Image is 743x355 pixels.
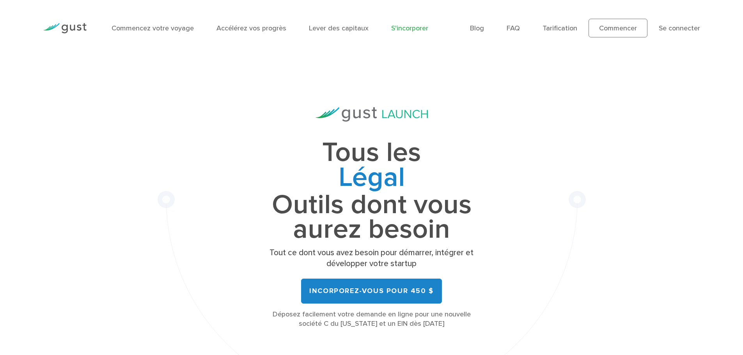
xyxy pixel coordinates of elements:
[391,24,428,32] a: S'incorporer
[273,310,471,318] font: Déposez facilement votre demande en ligne pour une nouvelle
[216,24,286,32] a: Accélérez vos progrès
[272,188,472,246] font: Outils dont vous aurez besoin
[322,136,421,169] font: Tous les
[112,24,194,32] a: Commencez votre voyage
[339,161,405,194] font: Légal
[43,23,87,34] img: Logo Gust
[301,279,442,304] a: Incorporez-vous pour 450 $
[270,248,473,268] font: Tout ce dont vous avez besoin pour démarrer, intégrer et développer votre startup
[316,107,428,122] img: Logo de lancement de rafale
[470,24,484,32] a: Blog
[507,24,520,32] a: FAQ
[309,287,434,295] font: Incorporez-vous pour 450 $
[299,320,444,328] font: société C du [US_STATE] et un EIN dès [DATE]
[543,24,577,32] a: Tarification
[309,24,369,32] a: Lever des capitaux
[599,24,637,32] font: Commencer
[589,19,647,37] a: Commencer
[659,24,700,32] a: Se connecter
[284,188,459,246] font: Tableau des capitalisations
